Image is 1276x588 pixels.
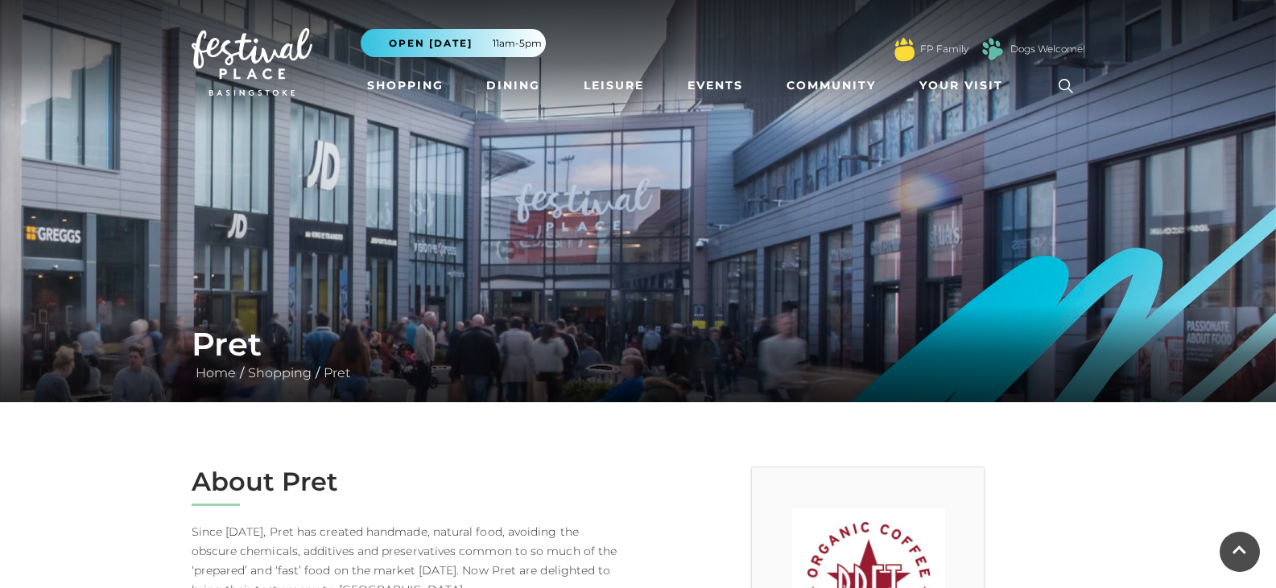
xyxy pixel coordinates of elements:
a: Home [192,365,240,380]
a: Events [681,71,749,101]
a: Dogs Welcome! [1010,42,1085,56]
span: Open [DATE] [389,36,473,51]
a: Leisure [577,71,650,101]
a: Community [780,71,882,101]
h2: About Pret [192,467,626,497]
a: Shopping [361,71,450,101]
h1: Pret [192,325,1085,364]
a: Your Visit [913,71,1018,101]
img: Festival Place Logo [192,28,312,96]
div: / / [180,325,1097,383]
span: 11am-5pm [493,36,542,51]
a: FP Family [920,42,968,56]
span: Your Visit [919,77,1003,94]
button: Open [DATE] 11am-5pm [361,29,546,57]
a: Pret [320,365,354,380]
a: Shopping [244,365,316,380]
a: Dining [480,71,547,101]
